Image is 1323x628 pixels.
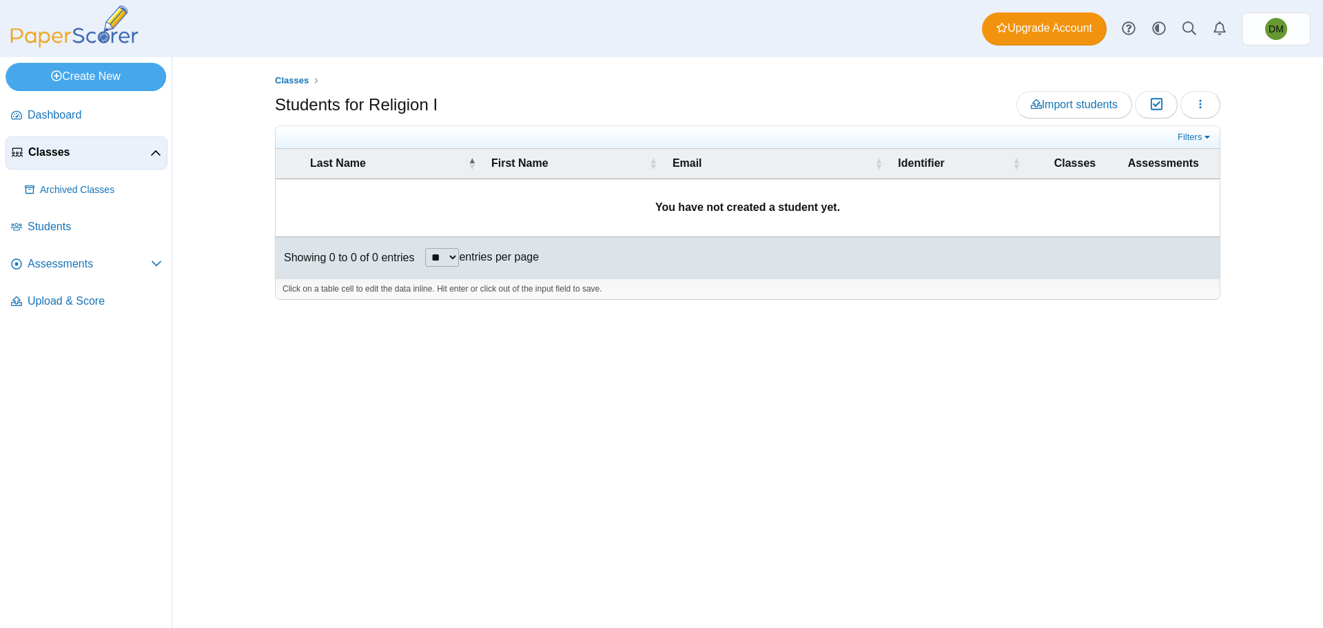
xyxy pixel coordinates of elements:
[276,237,414,278] div: Showing 0 to 0 of 0 entries
[6,136,167,170] a: Classes
[28,256,151,272] span: Assessments
[275,93,438,117] h1: Students for Religion I
[1265,18,1287,40] span: Domenic Mariani
[310,157,366,169] span: Last Name
[673,157,702,169] span: Email
[468,149,476,178] span: Last Name : Activate to invert sorting
[874,149,883,178] span: Email : Activate to sort
[6,6,143,48] img: PaperScorer
[271,72,313,90] a: Classes
[982,12,1107,45] a: Upgrade Account
[491,157,548,169] span: First Name
[996,21,1092,36] span: Upgrade Account
[1269,24,1284,34] span: Domenic Mariani
[276,278,1220,299] div: Click on a table cell to edit the data inline. Hit enter or click out of the input field to save.
[6,38,143,50] a: PaperScorer
[275,75,309,85] span: Classes
[28,219,162,234] span: Students
[1016,91,1132,119] a: Import students
[1204,14,1235,44] a: Alerts
[649,149,657,178] span: First Name : Activate to sort
[28,145,150,160] span: Classes
[6,285,167,318] a: Upload & Score
[28,294,162,309] span: Upload & Score
[1174,130,1216,144] a: Filters
[655,201,840,213] b: You have not created a student yet.
[459,251,539,263] label: entries per page
[6,63,166,90] a: Create New
[19,174,167,207] a: Archived Classes
[1031,99,1118,110] span: Import students
[1012,149,1021,178] span: Identifier : Activate to sort
[1054,157,1096,169] span: Classes
[898,157,945,169] span: Identifier
[28,108,162,123] span: Dashboard
[1242,12,1311,45] a: Domenic Mariani
[6,99,167,132] a: Dashboard
[1128,157,1199,169] span: Assessments
[6,248,167,281] a: Assessments
[40,183,162,197] span: Archived Classes
[6,211,167,244] a: Students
